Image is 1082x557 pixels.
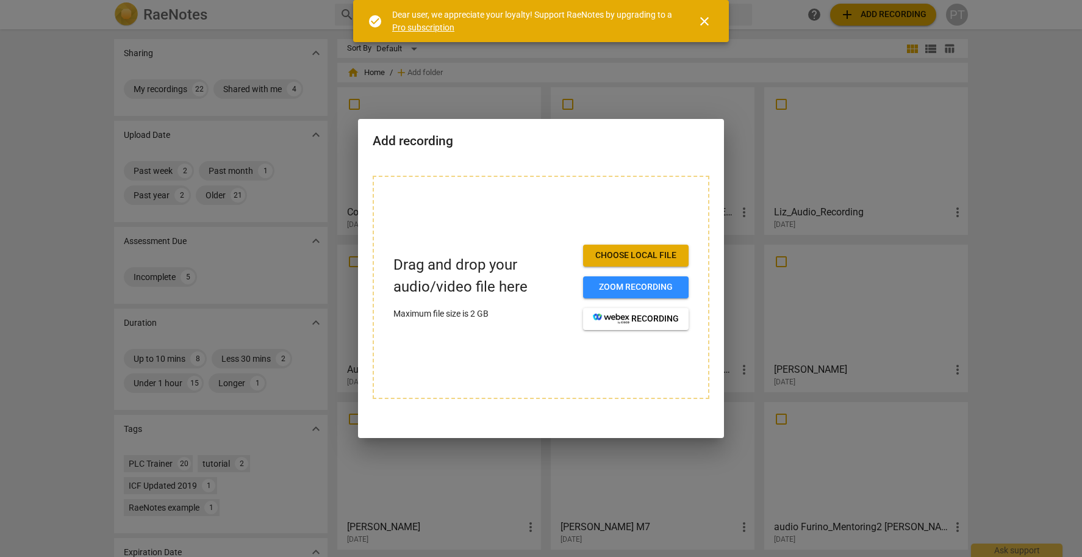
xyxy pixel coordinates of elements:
[690,7,719,36] button: Close
[583,276,689,298] button: Zoom recording
[583,245,689,267] button: Choose local file
[593,313,679,325] span: recording
[393,307,573,320] p: Maximum file size is 2 GB
[593,250,679,262] span: Choose local file
[593,281,679,293] span: Zoom recording
[373,134,709,149] h2: Add recording
[368,14,382,29] span: check_circle
[392,9,675,34] div: Dear user, we appreciate your loyalty! Support RaeNotes by upgrading to a
[393,254,573,297] p: Drag and drop your audio/video file here
[583,308,689,330] button: recording
[697,14,712,29] span: close
[392,23,454,32] a: Pro subscription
